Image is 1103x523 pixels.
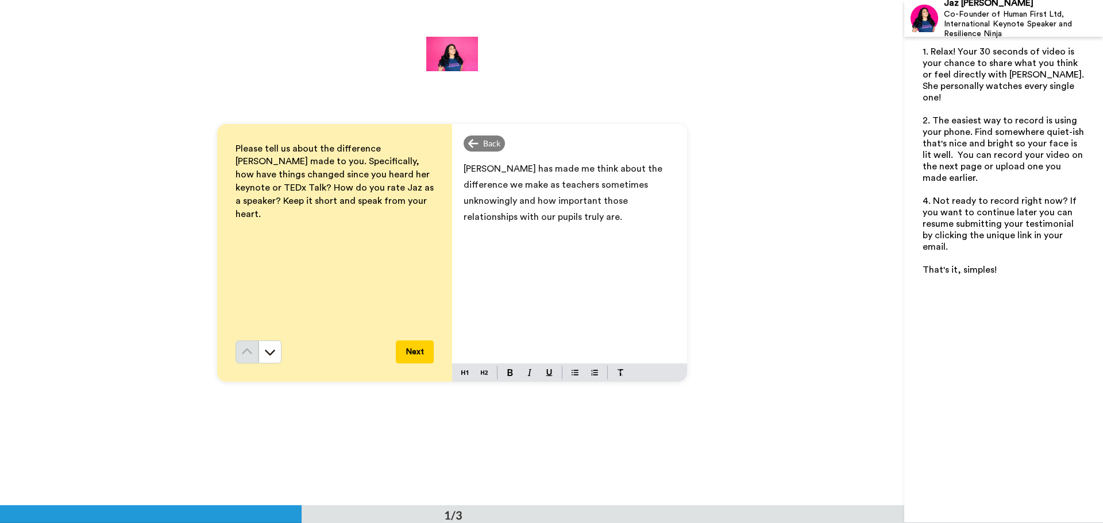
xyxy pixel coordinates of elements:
img: underline-mark.svg [546,369,553,376]
img: Profile Image [911,5,938,32]
span: Please tell us about the difference [PERSON_NAME] made to you. Specifically, how have things chan... [236,144,436,219]
button: Next [396,340,434,363]
span: That's it, simples! [923,265,997,274]
span: 1. Relax! Your 30 seconds of video is your chance to share what you think or feel directly with [... [923,47,1086,102]
img: bulleted-block.svg [572,368,579,377]
span: 4. Not ready to record right now? If you want to continue later you can resume submitting your te... [923,196,1079,251]
span: 2. The easiest way to record is using your phone. Find somewhere quiet-ish that's nice and bright... [923,116,1086,183]
img: italic-mark.svg [527,369,532,376]
img: heading-two-block.svg [481,368,488,377]
span: Back [483,138,500,149]
span: [PERSON_NAME] has made me think about the difference we make as teachers sometimes unknowingly an... [464,164,665,222]
img: clear-format.svg [617,369,624,376]
div: 1/3 [426,507,481,523]
img: heading-one-block.svg [461,368,468,377]
img: bold-mark.svg [507,369,513,376]
div: Back [464,135,505,152]
img: numbered-block.svg [591,368,598,377]
div: Co-Founder of Human First Ltd, International Keynote Speaker and Resilience Ninja [944,10,1102,38]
